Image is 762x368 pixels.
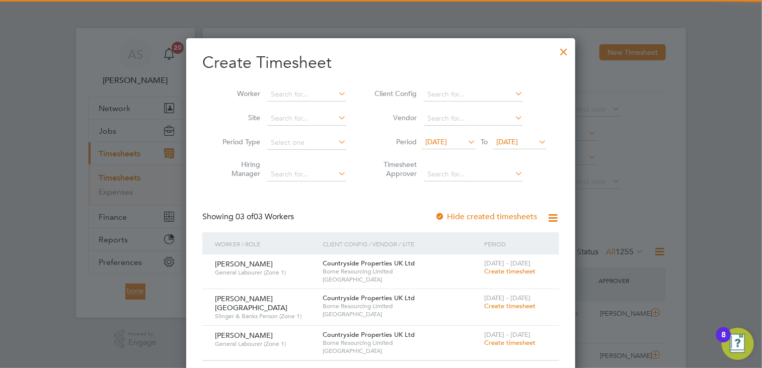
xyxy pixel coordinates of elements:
label: Period [371,137,417,146]
div: Showing [202,212,296,222]
label: Period Type [215,137,260,146]
span: Countryside Properties UK Ltd [323,294,415,302]
span: To [478,135,491,148]
label: Timesheet Approver [371,160,417,178]
label: Hide created timesheets [435,212,537,222]
label: Hiring Manager [215,160,260,178]
input: Search for... [424,87,523,102]
span: [PERSON_NAME][GEOGRAPHIC_DATA] [215,294,287,312]
input: Search for... [424,112,523,126]
div: Client Config / Vendor / Site [320,232,482,255]
span: Borne Resourcing Limited [323,339,479,347]
div: Worker / Role [212,232,320,255]
input: Search for... [424,167,523,181]
span: Countryside Properties UK Ltd [323,330,415,339]
span: General Labourer (Zone 1) [215,340,315,348]
span: [PERSON_NAME] [215,331,273,340]
span: Slinger & Banks Person (Zone 1) [215,312,315,320]
span: Create timesheet [484,267,536,275]
button: Open Resource Center, 8 new notifications [722,328,754,360]
span: 03 of [236,212,254,222]
label: Vendor [371,113,417,122]
input: Search for... [267,167,346,181]
span: [DATE] [496,137,518,146]
label: Client Config [371,89,417,98]
span: Borne Resourcing Limited [323,267,479,275]
label: Worker [215,89,260,98]
span: Create timesheet [484,302,536,310]
span: [GEOGRAPHIC_DATA] [323,310,479,318]
span: Countryside Properties UK Ltd [323,259,415,267]
span: [PERSON_NAME] [215,259,273,268]
span: Borne Resourcing Limited [323,302,479,310]
div: 8 [721,335,726,348]
span: [DATE] - [DATE] [484,294,530,302]
span: [DATE] - [DATE] [484,259,530,267]
h2: Create Timesheet [202,52,559,73]
span: [DATE] - [DATE] [484,330,530,339]
span: 03 Workers [236,212,294,222]
span: General Labourer (Zone 1) [215,268,315,277]
span: [GEOGRAPHIC_DATA] [323,275,479,284]
span: [GEOGRAPHIC_DATA] [323,347,479,355]
input: Search for... [267,87,346,102]
input: Select one [267,136,346,150]
span: [DATE] [425,137,447,146]
input: Search for... [267,112,346,126]
span: Create timesheet [484,338,536,347]
label: Site [215,113,260,122]
div: Period [482,232,549,255]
